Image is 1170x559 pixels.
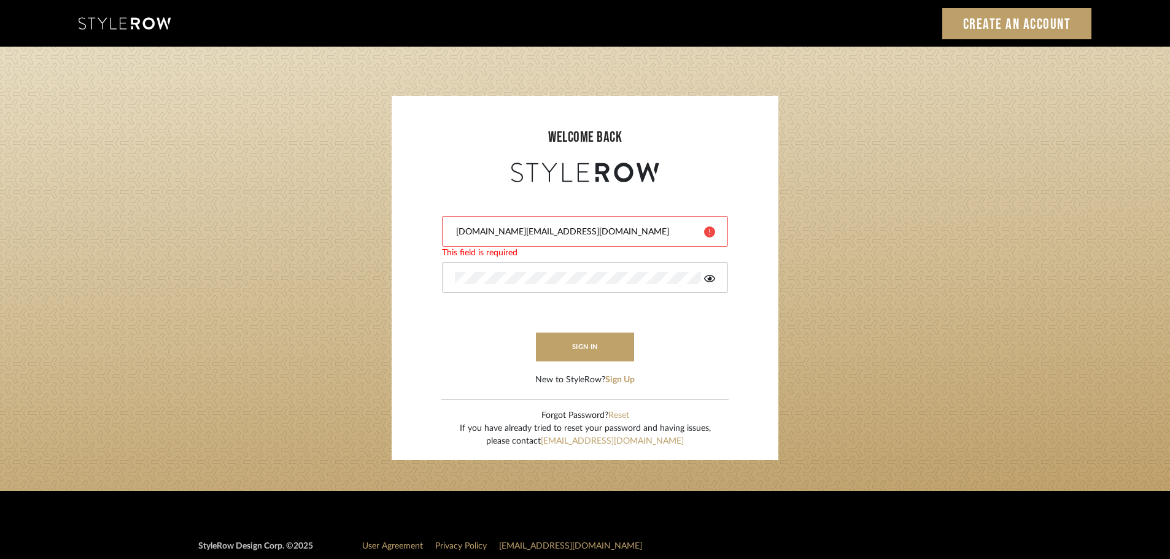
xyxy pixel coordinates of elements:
button: Sign Up [605,374,635,387]
div: Forgot Password? [460,409,711,422]
a: Privacy Policy [435,542,487,550]
div: New to StyleRow? [535,374,635,387]
a: User Agreement [362,542,423,550]
input: Email Address [455,226,695,238]
div: welcome back [404,126,766,148]
button: sign in [536,333,634,361]
a: [EMAIL_ADDRESS][DOMAIN_NAME] [541,437,684,445]
div: If you have already tried to reset your password and having issues, please contact [460,422,711,448]
a: Create an Account [942,8,1092,39]
button: Reset [608,409,629,422]
div: This field is required [442,247,728,260]
a: [EMAIL_ADDRESS][DOMAIN_NAME] [499,542,642,550]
